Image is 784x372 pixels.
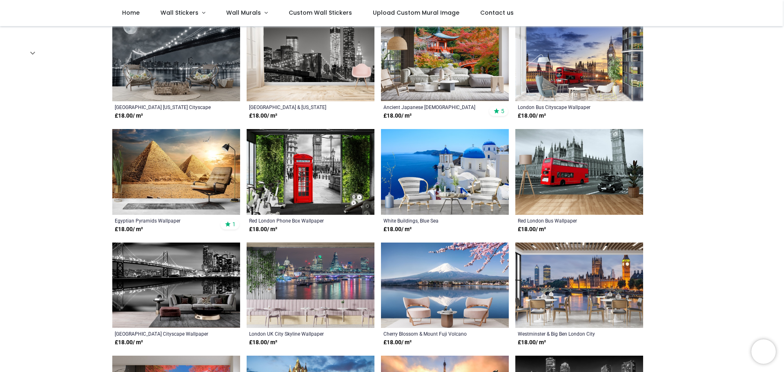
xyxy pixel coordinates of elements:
[249,225,277,234] strong: £ 18.00 / m²
[501,107,504,115] span: 5
[518,330,616,337] a: Westminster & Big Ben London City Wallpaper
[226,9,261,17] span: Wall Murals
[515,16,643,101] img: London Bus Cityscape Wall Mural Wallpaper
[249,339,277,347] strong: £ 18.00 / m²
[112,16,240,101] img: Brooklyn Bridge New York Cityscape Wall Mural Wallpaper
[112,129,240,215] img: Egyptian Pyramids Wall Mural Wallpaper
[247,243,374,328] img: London UK City Skyline Wall Mural Wallpaper
[751,339,776,364] iframe: Brevo live chat
[289,9,352,17] span: Custom Wall Stickers
[383,217,482,224] a: White Buildings, Blue Sea [GEOGRAPHIC_DATA] Wallpaper
[383,330,482,337] a: Cherry Blossom & Mount Fuji Volcano Wallpaper
[373,9,459,17] span: Upload Custom Mural Image
[247,129,374,215] img: Red London Phone Box Wall Mural Wallpaper
[115,104,213,110] a: [GEOGRAPHIC_DATA] [US_STATE] Cityscape Wallpaper
[480,9,514,17] span: Contact us
[518,225,546,234] strong: £ 18.00 / m²
[122,9,140,17] span: Home
[249,217,347,224] a: Red London Phone Box Wallpaper
[249,112,277,120] strong: £ 18.00 / m²
[232,221,236,228] span: 1
[383,339,412,347] strong: £ 18.00 / m²
[518,217,616,224] a: Red London Bus Wallpaper
[115,330,213,337] a: [GEOGRAPHIC_DATA] Cityscape Wallpaper
[115,217,213,224] a: Egyptian Pyramids Wallpaper
[383,112,412,120] strong: £ 18.00 / m²
[381,243,509,328] img: Cherry Blossom & Mount Fuji Volcano Wall Mural Wallpaper
[518,104,616,110] a: London Bus Cityscape Wallpaper
[249,330,347,337] a: London UK City Skyline Wallpaper
[383,104,482,110] a: Ancient Japanese [DEMOGRAPHIC_DATA] Wallpaper
[515,243,643,328] img: Westminster & Big Ben London City Wall Mural Wallpaper
[518,339,546,347] strong: £ 18.00 / m²
[518,112,546,120] strong: £ 18.00 / m²
[115,225,143,234] strong: £ 18.00 / m²
[515,129,643,215] img: Red London Bus Wall Mural Wallpaper
[160,9,198,17] span: Wall Stickers
[115,339,143,347] strong: £ 18.00 / m²
[249,104,347,110] a: [GEOGRAPHIC_DATA] & [US_STATE] Skyscrapers Wallpaper
[247,16,374,101] img: Brooklyn Bridge & New York Skyscrapers Wall Mural Wallpaper
[381,129,509,215] img: White Buildings, Blue Sea Greece Wall Mural Wallpaper
[112,243,240,328] img: San Francisco Bridge Cityscape Wall Mural Wallpaper
[381,16,509,101] img: Ancient Japanese Temple Wall Mural Wallpaper
[383,225,412,234] strong: £ 18.00 / m²
[115,112,143,120] strong: £ 18.00 / m²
